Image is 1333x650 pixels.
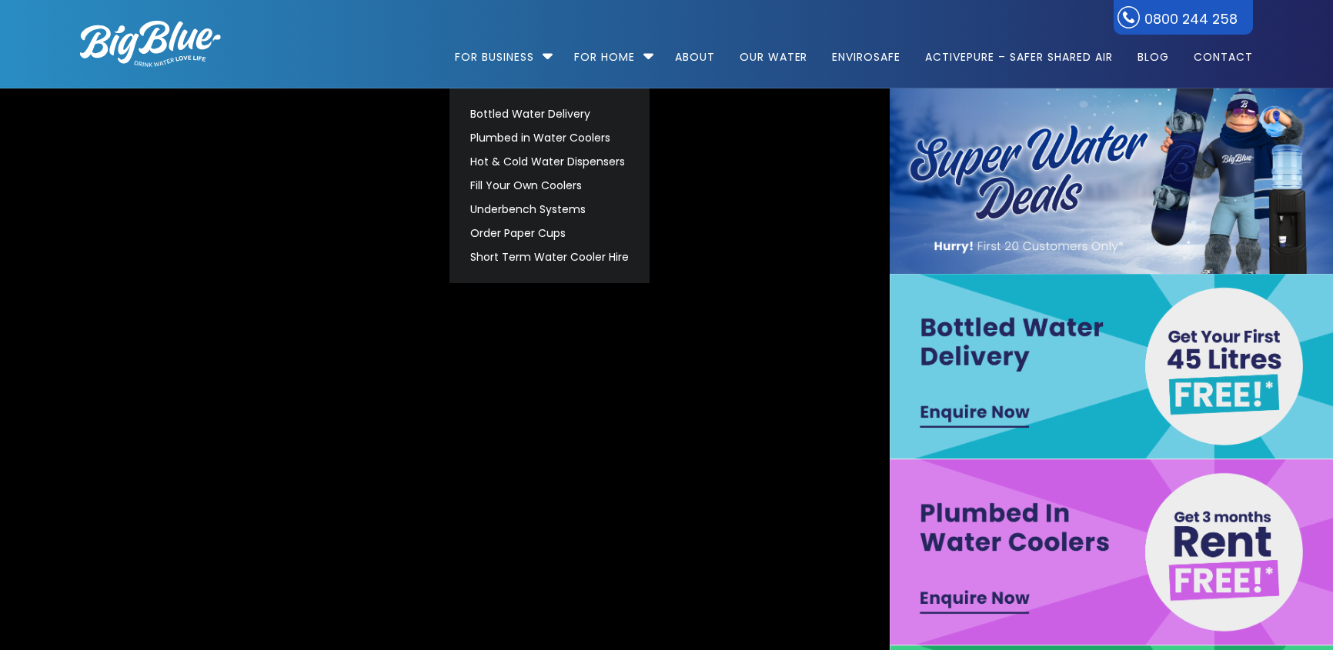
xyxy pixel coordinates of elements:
[463,126,636,150] a: Plumbed in Water Coolers
[463,174,636,198] a: Fill Your Own Coolers
[463,102,636,126] a: Bottled Water Delivery
[463,150,636,174] a: Hot & Cold Water Dispensers
[80,21,221,67] img: logo
[463,198,636,222] a: Underbench Systems
[463,222,636,245] a: Order Paper Cups
[463,245,636,269] a: Short Term Water Cooler Hire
